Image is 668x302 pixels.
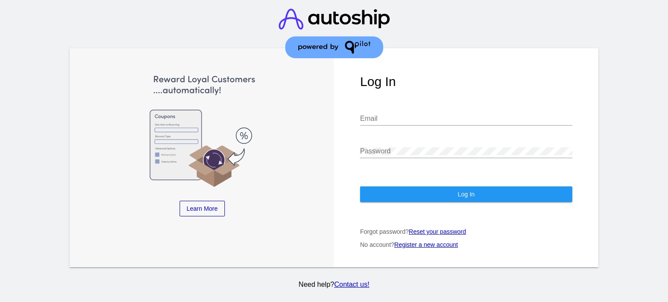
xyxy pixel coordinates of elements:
a: Register a new account [394,241,458,248]
p: No account? [360,241,572,248]
a: Contact us! [334,281,369,288]
p: Need help? [68,281,600,289]
button: Log In [360,186,572,202]
img: Apply Coupons Automatically to Scheduled Orders with QPilot [96,74,308,188]
p: Forgot password? [360,228,572,235]
a: Learn More [180,201,225,216]
a: Reset your password [409,228,466,235]
span: Log In [458,191,474,198]
h1: Log In [360,74,572,89]
span: Learn More [187,205,218,212]
input: Email [360,115,572,123]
